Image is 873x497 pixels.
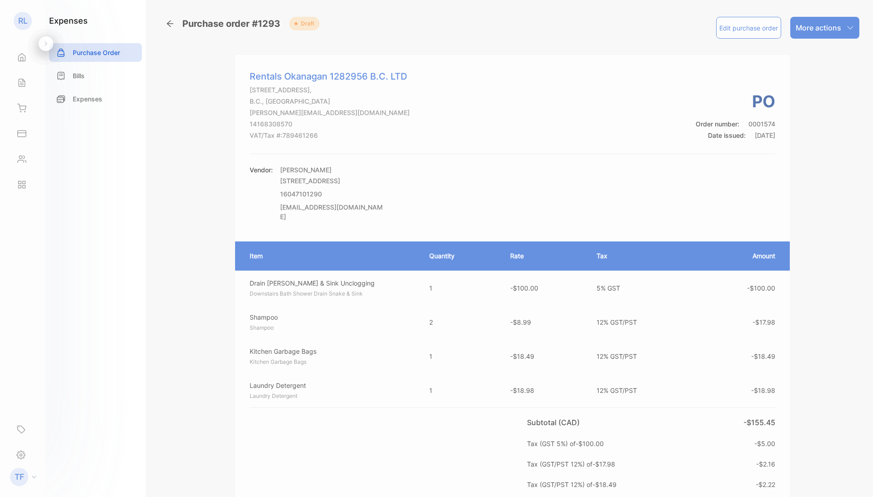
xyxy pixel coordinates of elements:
span: -$18.49 [510,352,534,360]
p: 1 [429,283,492,293]
p: Laundry Detergent [250,381,413,390]
p: Bills [73,71,85,80]
p: 1 [429,386,492,395]
p: [STREET_ADDRESS] [280,175,385,187]
p: Purchase Order [73,48,120,57]
span: -$18.49 [592,481,617,488]
p: B.C., [GEOGRAPHIC_DATA] [250,96,410,106]
p: Item [250,251,411,261]
p: Shampoo [250,324,413,332]
p: Subtotal (CAD) [527,417,583,428]
p: Tax [597,251,687,261]
p: [PERSON_NAME][EMAIL_ADDRESS][DOMAIN_NAME] [250,108,410,117]
span: Tax (GST/PST 12%) of [527,460,592,468]
p: [EMAIL_ADDRESS][DOMAIN_NAME] [280,202,385,221]
p: TF [15,471,24,483]
h1: expenses [49,15,88,27]
span: -$2.16 [756,460,775,468]
p: More actions [796,22,841,33]
p: Quantity [429,251,492,261]
p: 1 [429,351,492,361]
span: -$155.45 [743,418,775,427]
p: Drain [PERSON_NAME] & Sink Unclogging [250,278,413,288]
p: Kitchen Garbage Bags [250,346,413,356]
p: [PERSON_NAME] [280,165,385,175]
span: -$2.22 [756,481,775,488]
p: 2 [429,317,492,327]
span: -$18.98 [751,387,775,394]
span: -$100.00 [747,284,775,292]
button: Edit purchase order [716,17,781,39]
p: Date issued: [696,131,775,140]
p: Amount [706,251,776,261]
p: 5% GST [597,283,687,293]
p: VAT/Tax #: 789461266 [250,131,410,140]
p: Order number: [696,119,775,129]
p: 12% GST/PST [597,351,687,361]
span: Purchase order #1293 [182,17,286,30]
a: Bills [49,66,142,85]
p: RL [18,15,28,27]
span: Draft [297,20,314,28]
p: Vendor: [250,165,273,175]
span: -$5.00 [754,440,775,447]
span: Tax (GST 5%) of [527,440,576,447]
button: More actions [790,17,859,39]
a: Purchase Order [49,43,142,62]
p: 12% GST/PST [597,386,687,395]
p: 12% GST/PST [597,317,687,327]
p: Rate [510,251,578,261]
p: Expenses [73,94,102,104]
span: -$17.98 [753,318,775,326]
p: Shampoo [250,312,413,322]
p: 14168308570 [250,119,410,129]
iframe: LiveChat chat widget [835,459,873,497]
span: 0001574 [748,120,775,128]
span: -$18.49 [751,352,775,360]
a: Expenses [49,90,142,108]
p: 16047101290 [280,189,385,199]
span: -$17.98 [592,460,615,468]
p: Rentals Okanagan 1282956 B.C. LTD [250,70,410,83]
p: Downstairs Bath Shower Drain Snake & Sink [250,290,413,298]
span: -$8.99 [510,318,531,326]
span: [DATE] [755,131,775,139]
p: Laundry Detergent [250,392,413,400]
span: -$100.00 [510,284,538,292]
h3: PO [696,89,775,114]
p: [STREET_ADDRESS], [250,85,410,95]
span: Tax (GST/PST 12%) of [527,481,592,488]
span: -$100.00 [576,440,604,447]
p: Kitchen Garbage Bags [250,358,413,366]
span: -$18.98 [510,387,534,394]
